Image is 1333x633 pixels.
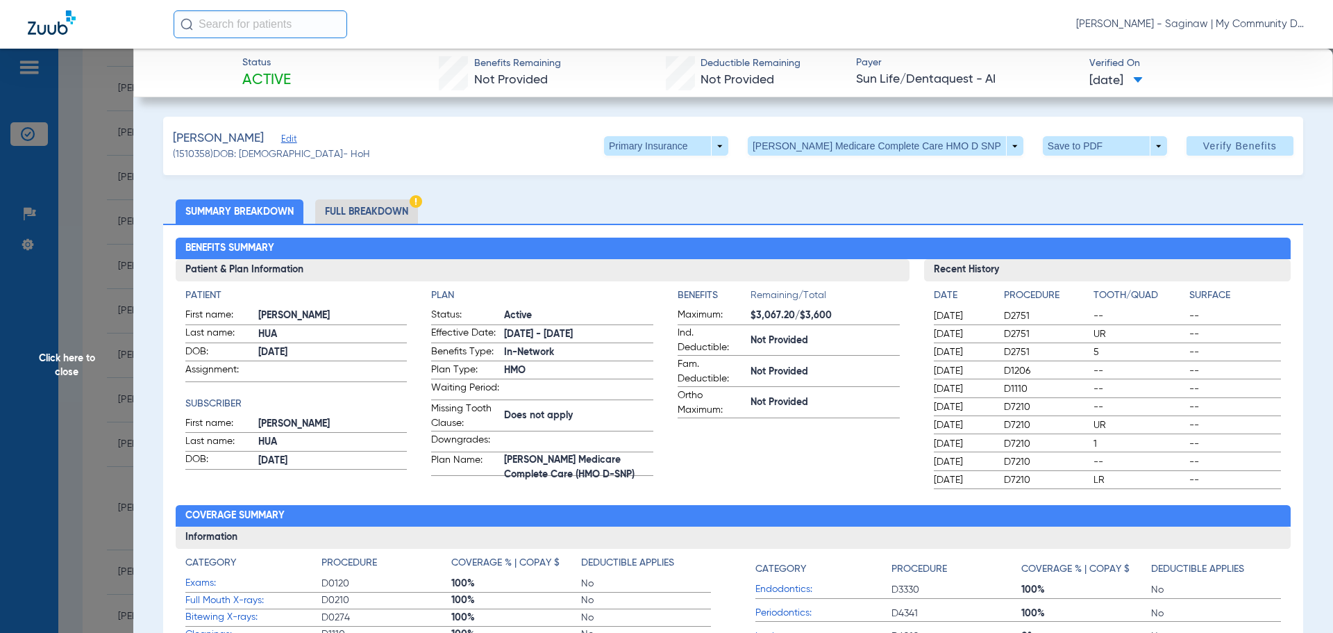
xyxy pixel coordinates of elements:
[1089,56,1311,71] span: Verified On
[856,56,1078,70] span: Payer
[315,199,418,224] li: Full Breakdown
[176,199,303,224] li: Summary Breakdown
[474,56,561,71] span: Benefits Remaining
[1203,140,1277,151] span: Verify Benefits
[1151,583,1281,597] span: No
[1004,288,1089,308] app-breakdown-title: Procedure
[1189,400,1281,414] span: --
[1187,136,1293,156] button: Verify Benefits
[1189,382,1281,396] span: --
[1189,327,1281,341] span: --
[678,357,746,386] span: Fam. Deductible:
[934,437,992,451] span: [DATE]
[242,71,291,90] span: Active
[581,611,711,625] span: No
[451,556,560,570] h4: Coverage % | Copay $
[1093,400,1185,414] span: --
[431,381,499,400] span: Waiting Period:
[185,576,321,591] span: Exams:
[321,611,451,625] span: D0274
[176,259,909,281] h3: Patient & Plan Information
[185,397,408,411] app-breakdown-title: Subscriber
[1021,583,1151,597] span: 100%
[1151,607,1281,620] span: No
[751,395,900,410] span: Not Provided
[1093,455,1185,469] span: --
[185,434,253,451] span: Last name:
[174,10,347,38] input: Search for patients
[1004,288,1089,303] h4: Procedure
[176,238,1291,260] h2: Benefits Summary
[751,288,900,308] span: Remaining/Total
[581,556,711,575] app-breakdown-title: Deductible Applies
[321,556,451,575] app-breakdown-title: Procedure
[1004,309,1089,323] span: D2751
[504,327,653,342] span: [DATE] - [DATE]
[258,435,408,450] span: HUA
[934,382,992,396] span: [DATE]
[1021,556,1151,582] app-breakdown-title: Coverage % | Copay $
[185,556,321,575] app-breakdown-title: Category
[755,606,891,620] span: Periodontics:
[185,556,236,570] h4: Category
[891,583,1021,597] span: D3330
[751,309,900,323] span: $3,067.20/$3,600
[504,461,653,475] span: [PERSON_NAME] Medicare Complete Care (HMO D-SNP)
[581,577,711,591] span: No
[701,74,774,86] span: Not Provided
[1189,288,1281,308] app-breakdown-title: Surface
[934,309,992,323] span: [DATE]
[934,418,992,432] span: [DATE]
[176,505,1291,527] h2: Coverage Summary
[431,288,653,303] h4: Plan
[242,56,291,70] span: Status
[1151,562,1244,577] h4: Deductible Applies
[451,611,581,625] span: 100%
[185,610,321,625] span: Bitewing X-rays:
[28,10,76,35] img: Zuub Logo
[1004,437,1089,451] span: D7210
[1264,566,1333,633] iframe: Chat Widget
[431,326,499,343] span: Effective Date:
[891,556,1021,582] app-breakdown-title: Procedure
[701,56,800,71] span: Deductible Remaining
[755,556,891,582] app-breakdown-title: Category
[451,577,581,591] span: 100%
[321,556,377,570] h4: Procedure
[1004,455,1089,469] span: D7210
[678,326,746,355] span: Ind. Deductible:
[431,308,499,324] span: Status:
[474,74,548,86] span: Not Provided
[1189,473,1281,487] span: --
[891,562,947,577] h4: Procedure
[934,400,992,414] span: [DATE]
[185,345,253,361] span: DOB:
[934,288,992,303] h4: Date
[321,593,451,607] span: D0210
[321,577,451,591] span: D0120
[581,593,711,607] span: No
[1189,345,1281,359] span: --
[1189,418,1281,432] span: --
[755,562,806,577] h4: Category
[431,402,499,431] span: Missing Tooth Clause:
[410,195,422,208] img: Hazard
[1004,382,1089,396] span: D1110
[1093,288,1185,308] app-breakdown-title: Tooth/Quad
[185,308,253,324] span: First name:
[934,473,992,487] span: [DATE]
[504,309,653,323] span: Active
[504,363,653,378] span: HMO
[1004,473,1089,487] span: D7210
[1151,556,1281,582] app-breakdown-title: Deductible Applies
[504,345,653,360] span: In-Network
[258,454,408,468] span: [DATE]
[1004,327,1089,341] span: D2751
[173,147,370,162] span: (1510358) DOB: [DEMOGRAPHIC_DATA] - HoH
[1093,288,1185,303] h4: Tooth/Quad
[185,288,408,303] app-breakdown-title: Patient
[934,455,992,469] span: [DATE]
[258,327,408,342] span: HUA
[1093,418,1185,432] span: UR
[504,409,653,423] span: Does not apply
